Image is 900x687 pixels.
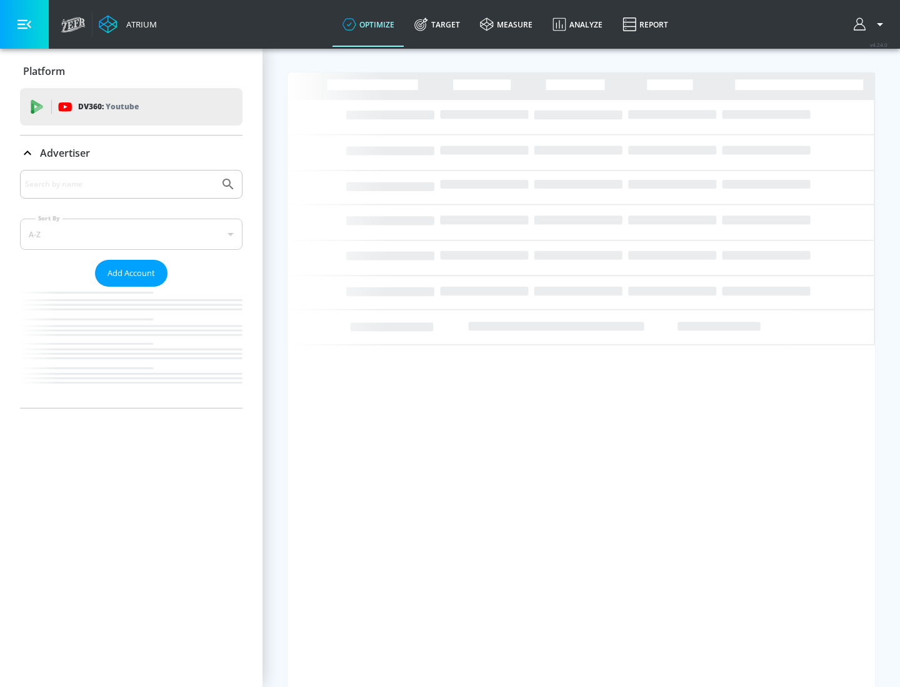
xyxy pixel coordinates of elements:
div: Advertiser [20,136,242,171]
nav: list of Advertiser [20,287,242,408]
a: measure [470,2,542,47]
label: Sort By [36,214,62,222]
p: Platform [23,64,65,78]
span: v 4.24.0 [870,41,887,48]
a: optimize [332,2,404,47]
span: Add Account [107,266,155,280]
div: DV360: Youtube [20,88,242,126]
button: Add Account [95,260,167,287]
a: Atrium [99,15,157,34]
div: Advertiser [20,170,242,408]
a: Report [612,2,678,47]
div: Atrium [121,19,157,30]
div: A-Z [20,219,242,250]
input: Search by name [25,176,214,192]
p: DV360: [78,100,139,114]
p: Advertiser [40,146,90,160]
div: Platform [20,54,242,89]
a: Target [404,2,470,47]
a: Analyze [542,2,612,47]
p: Youtube [106,100,139,113]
